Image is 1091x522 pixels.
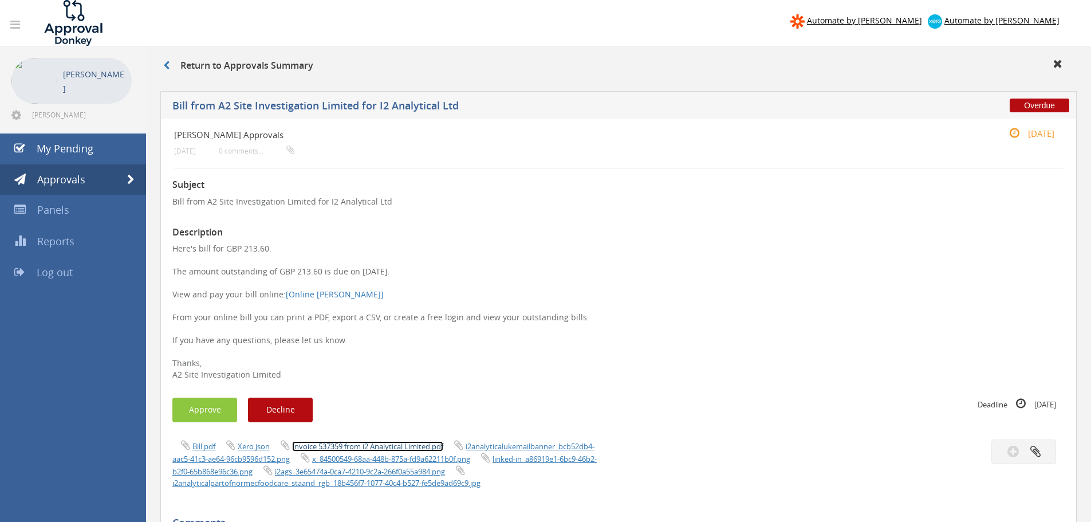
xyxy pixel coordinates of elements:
[37,203,69,217] span: Panels
[174,147,196,155] small: [DATE]
[275,466,445,477] a: i2ags_3e65474a-0ca7-4210-9c2a-266f0a55a984.png
[172,454,597,477] a: linked-in_a86919e1-6bc9-46b2-b2f0-65b868e96c36.png
[163,61,313,71] h3: Return to Approvals Summary
[219,147,294,155] small: 0 comments...
[997,127,1054,140] small: [DATE]
[286,289,384,300] a: [Online [PERSON_NAME]]
[248,398,313,422] button: Decline
[944,15,1060,26] span: Automate by [PERSON_NAME]
[238,441,270,452] a: Xero.json
[172,398,237,422] button: Approve
[172,243,1065,380] p: Here's bill for GBP 213.60. The amount outstanding of GBP 213.60 is due on [DATE]. View and pay y...
[37,142,93,155] span: My Pending
[807,15,922,26] span: Automate by [PERSON_NAME]
[172,227,1065,238] h3: Description
[37,265,73,279] span: Log out
[172,180,1065,190] h3: Subject
[172,100,799,115] h5: Bill from A2 Site Investigation Limited for I2 Analytical Ltd
[790,14,805,29] img: zapier-logomark.png
[32,110,129,119] span: [PERSON_NAME][EMAIL_ADDRESS][PERSON_NAME][DOMAIN_NAME]
[37,234,74,248] span: Reports
[63,67,126,96] p: [PERSON_NAME]
[928,14,942,29] img: xero-logo.png
[192,441,215,452] a: Bill.pdf
[174,130,915,140] h4: [PERSON_NAME] Approvals
[172,478,480,488] a: i2analyticalpartofnormecfoodcare_staand_rgb_18b456f7-1077-40c4-b527-fe5de9ad69c9.jpg
[292,441,443,452] a: Invoice 537359 from i2 Analytical Limited.pdf
[1010,99,1069,112] span: Overdue
[172,196,1065,207] p: Bill from A2 Site Investigation Limited for I2 Analytical Ltd
[312,454,470,464] a: x_84500549-68aa-448b-875a-fd9a62211b0f.png
[37,172,85,186] span: Approvals
[172,441,594,464] a: i2analyticalukemailbanner_bcb52db4-aac5-41c3-ae64-96cb9596d152.png
[978,398,1056,410] small: Deadline [DATE]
